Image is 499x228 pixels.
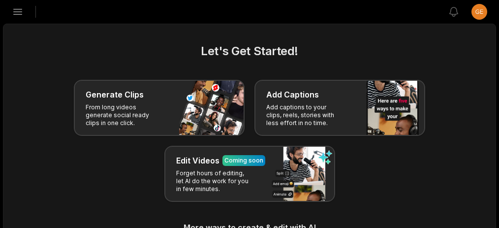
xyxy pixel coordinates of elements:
[266,89,319,100] h3: Add Captions
[224,156,263,165] div: Coming soon
[86,89,144,100] h3: Generate Clips
[176,155,219,166] h3: Edit Videos
[15,42,484,60] h2: Let's Get Started!
[176,169,252,193] p: Forget hours of editing, let AI do the work for you in few minutes.
[266,103,343,127] p: Add captions to your clips, reels, stories with less effort in no time.
[86,103,162,127] p: From long videos generate social ready clips in one click.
